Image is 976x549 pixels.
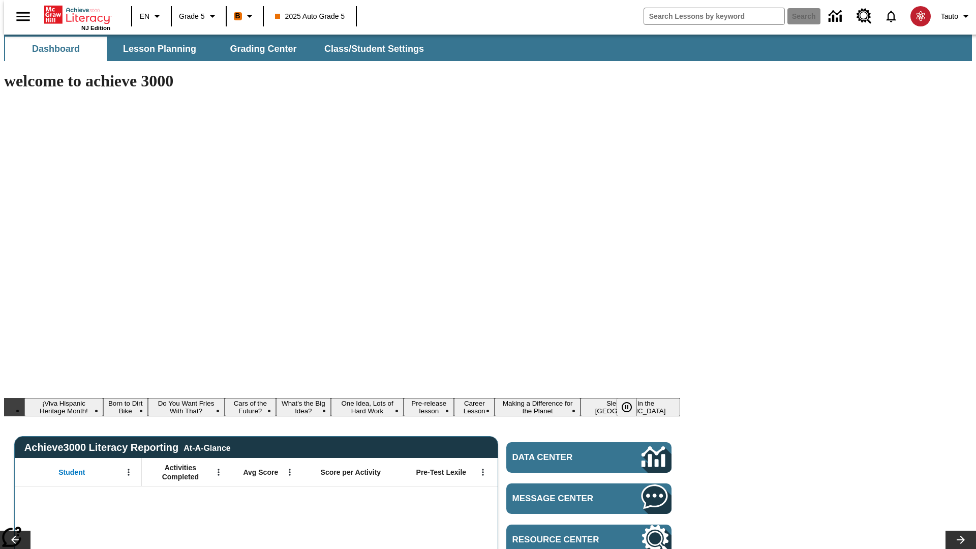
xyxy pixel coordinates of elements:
[276,398,331,416] button: Slide 5 What's the Big Idea?
[945,531,976,549] button: Lesson carousel, Next
[211,465,226,480] button: Open Menu
[512,535,611,545] span: Resource Center
[243,468,278,477] span: Avg Score
[282,465,297,480] button: Open Menu
[512,494,611,504] span: Message Center
[937,7,976,25] button: Profile/Settings
[910,6,931,26] img: avatar image
[5,37,107,61] button: Dashboard
[135,7,168,25] button: Language: EN, Select a language
[32,43,80,55] span: Dashboard
[109,37,210,61] button: Lesson Planning
[416,468,467,477] span: Pre-Test Lexile
[212,37,314,61] button: Grading Center
[235,10,240,22] span: B
[8,2,38,32] button: Open side menu
[321,468,381,477] span: Score per Activity
[44,4,110,31] div: Home
[941,11,958,22] span: Tauto
[475,465,491,480] button: Open Menu
[275,11,345,22] span: 2025 Auto Grade 5
[230,43,296,55] span: Grading Center
[140,11,149,22] span: EN
[331,398,404,416] button: Slide 6 One Idea, Lots of Hard Work
[822,3,850,30] a: Data Center
[121,465,136,480] button: Open Menu
[225,398,277,416] button: Slide 4 Cars of the Future?
[878,3,904,29] a: Notifications
[44,5,110,25] a: Home
[617,398,637,416] button: Pause
[4,35,972,61] div: SubNavbar
[4,37,433,61] div: SubNavbar
[4,72,680,90] h1: welcome to achieve 3000
[179,11,205,22] span: Grade 5
[617,398,647,416] div: Pause
[147,463,214,481] span: Activities Completed
[506,442,672,473] a: Data Center
[904,3,937,29] button: Select a new avatar
[316,37,432,61] button: Class/Student Settings
[454,398,495,416] button: Slide 8 Career Lesson
[184,442,230,453] div: At-A-Glance
[230,7,260,25] button: Boost Class color is orange. Change class color
[581,398,680,416] button: Slide 10 Sleepless in the Animal Kingdom
[404,398,454,416] button: Slide 7 Pre-release lesson
[103,398,148,416] button: Slide 2 Born to Dirt Bike
[644,8,784,24] input: search field
[175,7,223,25] button: Grade: Grade 5, Select a grade
[495,398,581,416] button: Slide 9 Making a Difference for the Planet
[24,398,103,416] button: Slide 1 ¡Viva Hispanic Heritage Month!
[123,43,196,55] span: Lesson Planning
[81,25,110,31] span: NJ Edition
[506,483,672,514] a: Message Center
[850,3,878,30] a: Resource Center, Will open in new tab
[324,43,424,55] span: Class/Student Settings
[24,442,231,453] span: Achieve3000 Literacy Reporting
[512,452,607,463] span: Data Center
[148,398,225,416] button: Slide 3 Do You Want Fries With That?
[58,468,85,477] span: Student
